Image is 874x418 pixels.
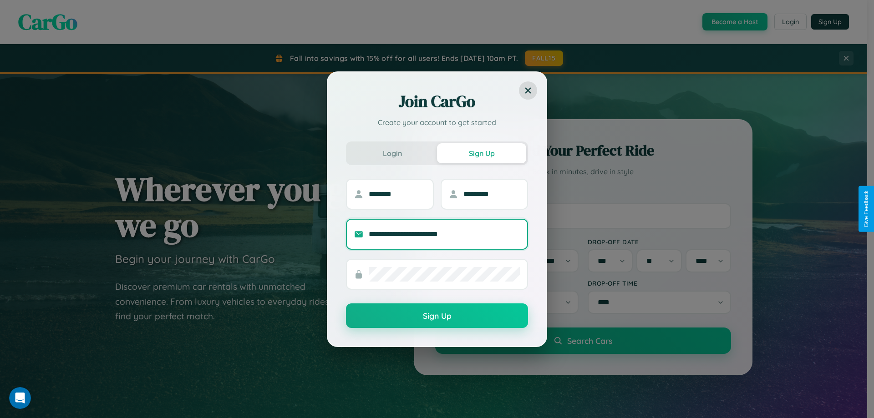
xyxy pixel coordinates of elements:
button: Sign Up [437,143,526,163]
button: Login [348,143,437,163]
p: Create your account to get started [346,117,528,128]
h2: Join CarGo [346,91,528,112]
div: Give Feedback [863,191,869,227]
iframe: Intercom live chat [9,387,31,409]
button: Sign Up [346,303,528,328]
